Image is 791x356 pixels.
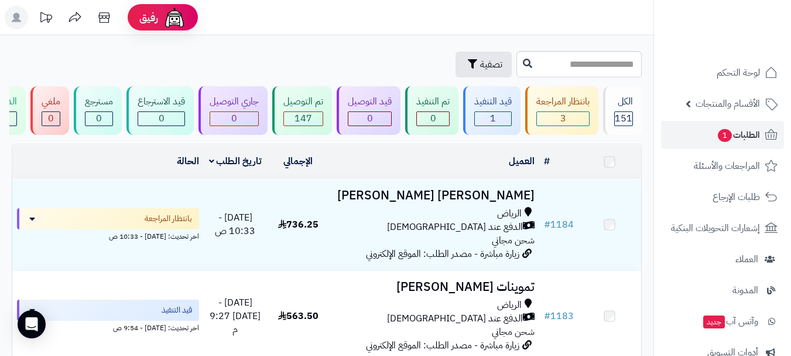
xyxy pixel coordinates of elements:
span: وآتس آب [702,313,758,330]
div: 0 [138,112,184,126]
span: الأقسام والمنتجات [696,96,760,112]
span: 1 [718,129,732,142]
div: 147 [284,112,323,126]
a: الكل151 [601,86,644,135]
a: الإجمالي [283,154,313,168]
a: # [544,154,550,168]
a: جاري التوصيل 0 [196,86,270,135]
span: 0 [96,111,102,126]
span: # [544,309,550,323]
span: زيارة مباشرة - مصدر الطلب: الموقع الإلكتروني [366,247,519,261]
span: 147 [295,111,312,126]
div: Open Intercom Messenger [18,310,46,338]
div: جاري التوصيل [210,95,259,109]
div: 0 [42,112,60,126]
span: العملاء [735,251,758,267]
span: # [544,218,550,232]
div: 3 [537,112,589,126]
div: 0 [417,112,449,126]
div: قيد التنفيذ [474,95,512,109]
a: المراجعات والأسئلة [661,152,784,180]
a: قيد التوصيل 0 [334,86,403,135]
a: الطلبات1 [661,121,784,149]
div: الكل [614,95,633,109]
div: بانتظار المراجعة [536,95,590,109]
h3: تموينات [PERSON_NAME] [334,280,535,294]
div: 0 [210,112,258,126]
span: 1 [490,111,496,126]
span: 563.50 [278,309,319,323]
span: الرياض [497,299,522,312]
div: تم التوصيل [283,95,323,109]
div: اخر تحديث: [DATE] - 10:33 ص [17,229,199,242]
span: 0 [367,111,373,126]
span: الطلبات [717,127,760,143]
span: إشعارات التحويلات البنكية [671,220,760,236]
div: 0 [85,112,112,126]
span: المراجعات والأسئلة [694,158,760,174]
a: طلبات الإرجاع [661,183,784,211]
div: قيد الاسترجاع [138,95,185,109]
a: ملغي 0 [28,86,71,135]
a: قيد التنفيذ 1 [461,86,523,135]
span: لوحة التحكم [717,65,760,81]
span: 3 [560,111,566,126]
span: طلبات الإرجاع [713,189,760,205]
span: [DATE] - 10:33 ص [215,211,255,238]
div: مسترجع [85,95,113,109]
a: قيد الاسترجاع 0 [124,86,196,135]
a: تاريخ الطلب [209,154,262,168]
a: تحديثات المنصة [31,6,60,32]
span: الرياض [497,207,522,221]
a: #1184 [544,218,574,232]
span: 736.25 [278,218,319,232]
span: تصفية [480,57,502,72]
a: تم التنفيذ 0 [403,86,461,135]
a: مسترجع 0 [71,86,124,135]
span: بانتظار المراجعة [145,213,192,225]
span: جديد [703,316,725,328]
a: العملاء [661,245,784,273]
a: إشعارات التحويلات البنكية [661,214,784,242]
div: 0 [348,112,391,126]
span: زيارة مباشرة - مصدر الطلب: الموقع الإلكتروني [366,338,519,352]
a: وآتس آبجديد [661,307,784,335]
img: ai-face.png [163,6,186,29]
button: تصفية [456,52,512,77]
span: 151 [615,111,632,126]
span: [DATE] - [DATE] 9:27 م [210,296,261,337]
span: المدونة [732,282,758,299]
span: شحن مجاني [492,233,535,247]
a: تم التوصيل 147 [270,86,334,135]
a: الحالة [177,154,199,168]
a: بانتظار المراجعة 3 [523,86,601,135]
span: 0 [430,111,436,126]
span: الدفع عند [DEMOGRAPHIC_DATA] [387,312,523,326]
span: شحن مجاني [492,325,535,339]
span: الدفع عند [DEMOGRAPHIC_DATA] [387,221,523,234]
span: 0 [48,111,54,126]
div: 1 [475,112,511,126]
div: تم التنفيذ [416,95,450,109]
span: 0 [231,111,237,126]
div: قيد التوصيل [348,95,392,109]
div: ملغي [42,95,60,109]
a: العميل [509,154,535,168]
a: لوحة التحكم [661,59,784,87]
span: 0 [159,111,165,126]
span: رفيق [139,11,158,25]
h3: [PERSON_NAME] [PERSON_NAME] [334,189,535,202]
span: قيد التنفيذ [162,304,192,316]
a: المدونة [661,276,784,304]
div: اخر تحديث: [DATE] - 9:54 ص [17,321,199,333]
a: #1183 [544,309,574,323]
